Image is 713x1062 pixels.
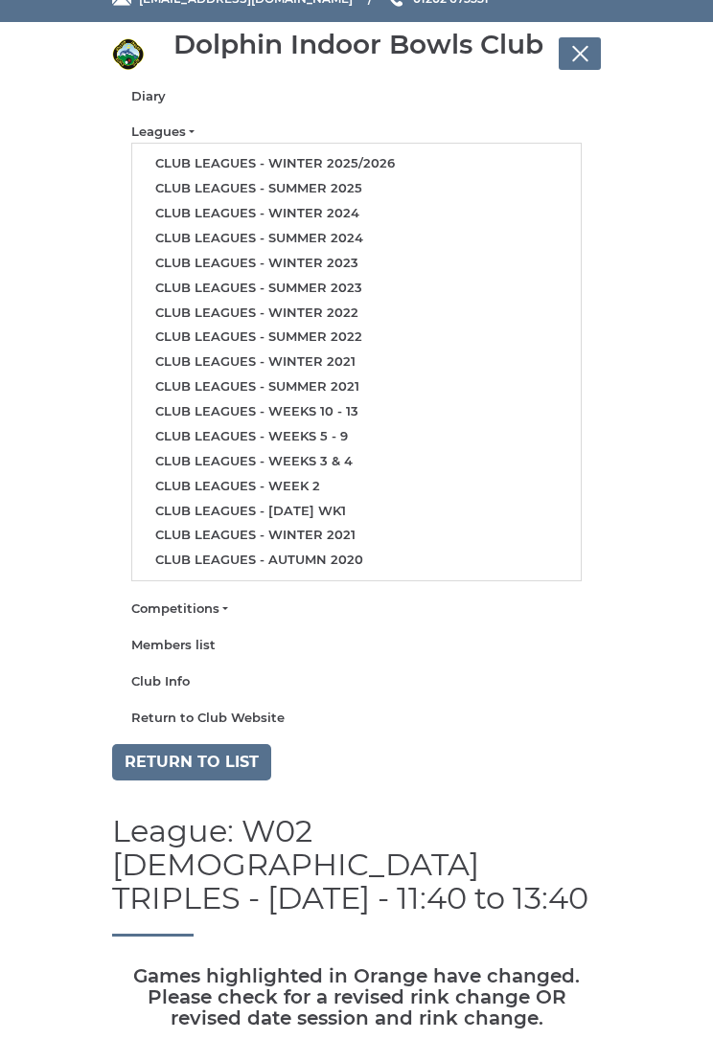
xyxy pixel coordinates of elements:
[132,548,581,573] a: Club leagues - Autumn 2020
[131,88,582,105] a: Diary
[132,350,581,374] a: Club leagues - Winter 2021
[132,301,581,326] a: Club leagues - Winter 2022
[132,449,581,474] a: Club leagues - Weeks 3 & 4
[559,37,601,70] button: Toggle navigation
[112,965,601,1028] h5: Games highlighted in Orange have changed. Please check for a revised rink change OR revised date ...
[132,276,581,301] a: Club leagues - Summer 2023
[132,151,581,176] a: Club leagues - Winter 2025/2026
[132,226,581,251] a: Club leagues - Summer 2024
[173,30,543,59] div: Dolphin Indoor Bowls Club
[132,251,581,276] a: Club leagues - Winter 2023
[132,176,581,201] a: Club leagues - Summer 2025
[131,710,582,727] a: Return to Club Website
[131,637,582,654] a: Members list
[131,673,582,690] a: Club Info
[132,499,581,524] a: Club leagues - [DATE] wk1
[112,744,271,780] a: Return to list
[131,124,582,141] a: Leagues
[131,143,582,581] ul: Leagues
[132,325,581,350] a: Club leagues - Summer 2022
[132,424,581,449] a: Club leagues - Weeks 5 - 9
[131,600,582,618] a: Competitions
[132,201,581,226] a: Club leagues - Winter 2024
[132,523,581,548] a: Club leagues - Winter 2021
[112,814,601,938] h1: League: W02 [DEMOGRAPHIC_DATA] TRIPLES - [DATE] - 11:40 to 13:40
[132,399,581,424] a: Club leagues - Weeks 10 - 13
[132,474,581,499] a: Club leagues - Week 2
[112,38,144,70] img: Dolphin Indoor Bowls Club
[132,374,581,399] a: Club leagues - Summer 2021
